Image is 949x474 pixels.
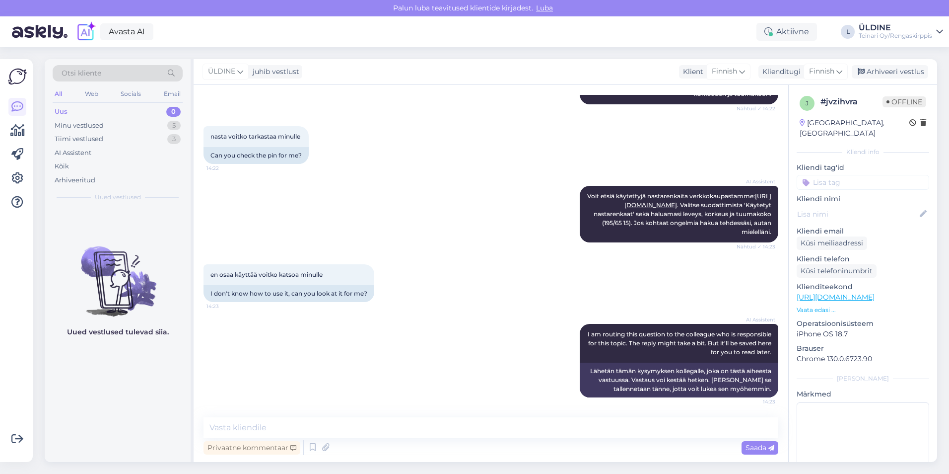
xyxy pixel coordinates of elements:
[119,87,143,100] div: Socials
[53,87,64,100] div: All
[806,99,809,107] span: j
[203,147,309,164] div: Can you check the pin for me?
[737,243,775,250] span: Nähtud ✓ 14:23
[797,318,929,329] p: Operatsioonisüsteem
[62,68,101,79] span: Otsi kliente
[797,148,929,157] div: Kliendi info
[737,105,775,112] span: Nähtud ✓ 14:22
[533,3,556,12] span: Luba
[55,161,69,171] div: Kõik
[95,193,141,202] span: Uued vestlused
[580,363,778,397] div: Lähetän tämän kysymyksen kollegalle, joka on tästä aiheesta vastuussa. Vastaus voi kestää hetken....
[45,229,191,318] img: No chats
[797,162,929,173] p: Kliendi tag'id
[809,66,834,77] span: Finnish
[75,21,96,42] img: explore-ai
[841,25,855,39] div: L
[797,282,929,292] p: Klienditeekond
[797,329,929,339] p: iPhone OS 18.7
[206,164,244,172] span: 14:22
[797,354,929,364] p: Chrome 130.0.6723.90
[859,24,943,40] a: ÜLDINETeinari Oy/Rengaskirppis
[249,67,299,77] div: juhib vestlust
[797,209,918,220] input: Lisa nimi
[756,23,817,41] div: Aktiivne
[206,303,244,310] span: 14:23
[100,23,153,40] a: Avasta AI
[820,96,882,108] div: # jvzihvra
[162,87,183,100] div: Email
[797,226,929,237] p: Kliendi email
[758,67,801,77] div: Klienditugi
[203,441,300,455] div: Privaatne kommentaar
[797,237,867,250] div: Küsi meiliaadressi
[55,134,103,144] div: Tiimi vestlused
[797,389,929,399] p: Märkmed
[738,316,775,323] span: AI Assistent
[859,32,932,40] div: Teinari Oy/Rengaskirppis
[797,374,929,383] div: [PERSON_NAME]
[712,66,737,77] span: Finnish
[797,306,929,315] p: Vaata edasi ...
[55,175,95,185] div: Arhiveeritud
[738,398,775,405] span: 14:23
[203,285,374,302] div: I don't know how to use it, can you look at it for me?
[679,67,703,77] div: Klient
[210,271,323,278] span: en osaa käyttää voitko katsoa minulle
[588,330,773,356] span: I am routing this question to the colleague who is responsible for this topic. The reply might ta...
[67,327,169,337] p: Uued vestlused tulevad siia.
[167,134,181,144] div: 3
[166,107,181,117] div: 0
[208,66,235,77] span: ÜLDINE
[55,121,104,131] div: Minu vestlused
[55,148,91,158] div: AI Assistent
[797,293,875,302] a: [URL][DOMAIN_NAME]
[587,192,773,236] span: Voit etsiä käytettyjä nastarenkaita verkkokaupastamme: . Valitse suodattimista 'Käytetyt nastaren...
[8,67,27,86] img: Askly Logo
[859,24,932,32] div: ÜLDINE
[800,118,909,139] div: [GEOGRAPHIC_DATA], [GEOGRAPHIC_DATA]
[738,178,775,185] span: AI Assistent
[882,96,926,107] span: Offline
[797,175,929,190] input: Lisa tag
[55,107,68,117] div: Uus
[797,264,877,278] div: Küsi telefoninumbrit
[746,443,774,452] span: Saada
[83,87,100,100] div: Web
[797,254,929,264] p: Kliendi telefon
[797,343,929,354] p: Brauser
[167,121,181,131] div: 5
[852,65,928,79] div: Arhiveeri vestlus
[797,194,929,204] p: Kliendi nimi
[210,133,300,140] span: nasta voitko tarkastaa minulle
